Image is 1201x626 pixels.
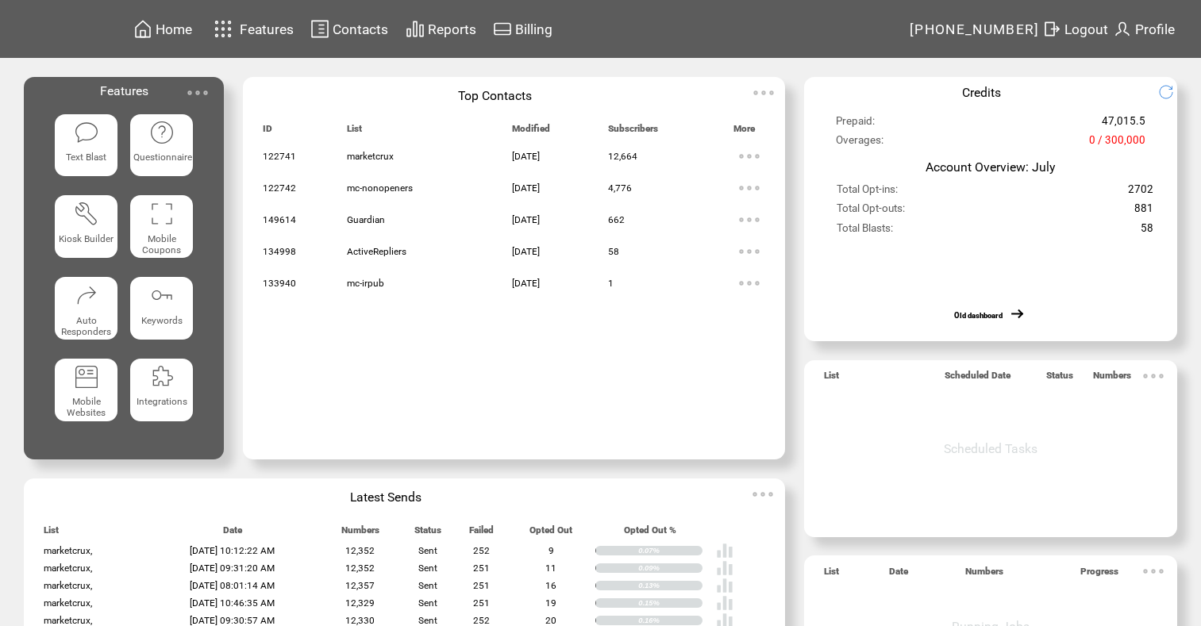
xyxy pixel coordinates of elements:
span: Total Opt-outs: [837,202,905,221]
span: Kiosk Builder [59,233,114,244]
a: Keywords [130,277,193,346]
div: 0.15% [638,598,703,608]
span: Sent [418,563,437,574]
img: integrations.svg [149,364,175,390]
img: ellypsis.svg [733,236,765,267]
img: ellypsis.svg [748,77,779,109]
img: text-blast.svg [74,120,99,145]
img: features.svg [210,16,237,42]
span: marketcrux, [44,615,92,626]
span: Contacts [333,21,388,37]
span: [DATE] 08:01:14 AM [190,580,275,591]
span: Integrations [137,396,187,407]
span: Numbers [1093,370,1131,388]
span: [PHONE_NUMBER] [910,21,1040,37]
span: ActiveRepliers [347,246,406,257]
span: Home [156,21,192,37]
span: Status [414,524,441,543]
span: 122742 [263,182,296,194]
span: 12,357 [345,580,375,591]
span: Subscribers [608,123,658,141]
span: [DATE] [512,151,540,162]
a: Reports [403,17,479,41]
span: [DATE] 09:30:57 AM [190,615,275,626]
a: Text Blast [55,114,117,183]
span: marketcrux, [44,580,92,591]
span: Mobile Websites [67,396,106,418]
img: home.svg [133,19,152,39]
span: More [733,123,755,141]
a: Contacts [308,17,391,41]
span: 11 [545,563,556,574]
span: 251 [473,563,490,574]
div: 0.13% [638,581,703,590]
span: Overages: [836,134,883,153]
span: Opted Out [529,524,572,543]
span: Guardian [347,214,385,225]
span: 19 [545,597,556,609]
span: Total Opt-ins: [837,183,898,202]
span: 12,352 [345,545,375,556]
span: List [44,524,59,543]
span: 251 [473,597,490,609]
span: mc-nonopeners [347,182,413,194]
span: Latest Sends [350,490,422,505]
span: marketcrux, [44,545,92,556]
span: [DATE] 10:46:35 AM [190,597,275,609]
img: chart.svg [406,19,425,39]
span: [DATE] [512,278,540,289]
span: Numbers [965,566,1003,584]
span: mc-irpub [347,278,384,289]
span: Scheduled Tasks [944,441,1037,456]
span: 9 [549,545,554,556]
a: Profile [1111,17,1177,41]
a: Integrations [130,359,193,428]
span: Scheduled Date [945,370,1010,388]
img: ellypsis.svg [733,140,765,172]
span: 662 [608,214,625,225]
span: marketcrux [347,151,394,162]
a: Mobile Websites [55,359,117,428]
span: 12,664 [608,151,637,162]
img: poll%20-%20white.svg [716,559,733,577]
span: Features [100,83,148,98]
span: Reports [428,21,476,37]
span: Text Blast [66,152,106,163]
img: creidtcard.svg [493,19,512,39]
span: Top Contacts [458,88,532,103]
span: [DATE] 10:12:22 AM [190,545,275,556]
img: tool%201.svg [74,201,99,226]
span: Numbers [341,524,379,543]
span: Billing [515,21,552,37]
a: Billing [491,17,555,41]
span: 252 [473,545,490,556]
span: 20 [545,615,556,626]
span: Sent [418,580,437,591]
span: 252 [473,615,490,626]
img: ellypsis.svg [733,267,765,299]
a: Logout [1040,17,1111,41]
span: 881 [1134,202,1153,221]
span: Keywords [141,315,183,326]
span: 47,015.5 [1102,115,1145,134]
span: 4,776 [608,182,632,194]
span: ID [263,123,272,141]
a: Mobile Coupons [130,195,193,264]
span: 16 [545,580,556,591]
span: Status [1046,370,1073,388]
img: ellypsis.svg [1137,555,1169,587]
span: Logout [1064,21,1108,37]
span: Progress [1080,566,1118,584]
img: poll%20-%20white.svg [716,594,733,612]
img: exit.svg [1042,19,1061,39]
span: 12,352 [345,563,375,574]
span: Date [223,524,242,543]
span: Opted Out % [624,524,676,543]
span: Mobile Coupons [142,233,181,255]
span: Failed [469,524,494,543]
span: Account Overview: July [926,159,1055,175]
img: contacts.svg [310,19,329,39]
span: Sent [418,545,437,556]
img: coupons.svg [149,201,175,226]
span: 12,329 [345,597,375,609]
